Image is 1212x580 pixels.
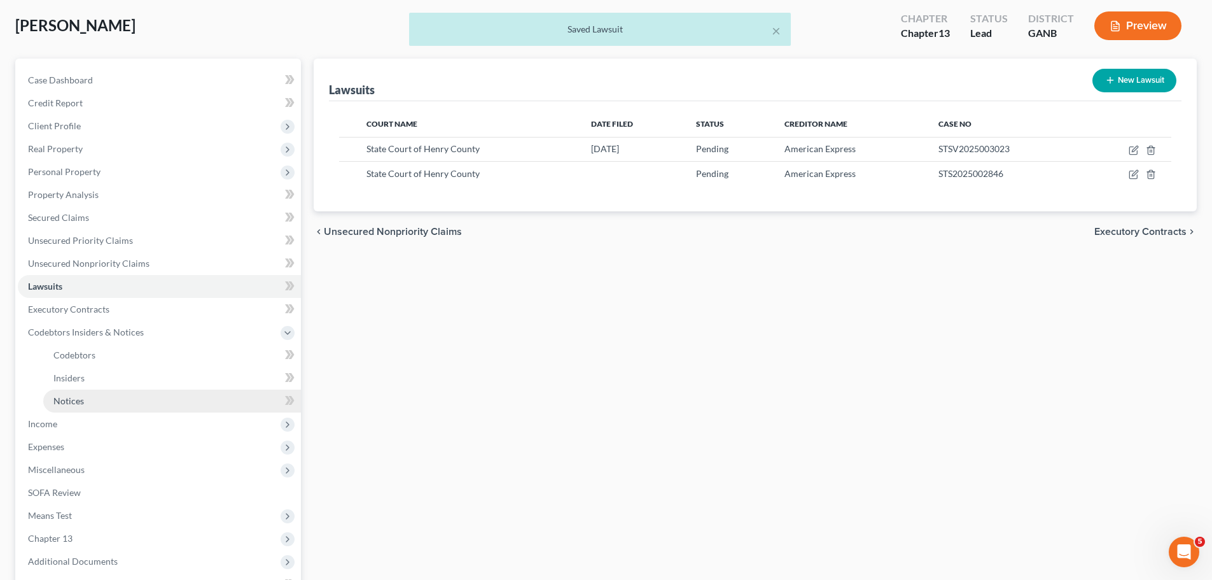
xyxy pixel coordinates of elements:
[314,227,324,237] i: chevron_left
[366,143,480,154] span: State Court of Henry County
[18,229,301,252] a: Unsecured Priority Claims
[18,69,301,92] a: Case Dashboard
[366,168,480,179] span: State Court of Henry County
[1094,227,1187,237] span: Executory Contracts
[1028,11,1074,26] div: District
[314,227,462,237] button: chevron_left Unsecured Nonpriority Claims
[28,533,73,544] span: Chapter 13
[28,510,72,521] span: Means Test
[28,304,109,315] span: Executory Contracts
[901,11,950,26] div: Chapter
[784,119,847,129] span: Creditor Name
[28,235,133,246] span: Unsecured Priority Claims
[1094,227,1197,237] button: Executory Contracts chevron_right
[938,143,1010,154] span: STSV2025003023
[1092,69,1176,92] button: New Lawsuit
[329,82,375,97] div: Lawsuits
[1187,227,1197,237] i: chevron_right
[696,168,728,179] span: Pending
[53,372,85,383] span: Insiders
[28,556,118,567] span: Additional Documents
[28,327,144,337] span: Codebtors Insiders & Notices
[696,119,724,129] span: Status
[1195,537,1205,547] span: 5
[772,23,781,38] button: ×
[970,11,1008,26] div: Status
[18,206,301,229] a: Secured Claims
[28,143,83,154] span: Real Property
[28,97,83,108] span: Credit Report
[28,74,93,85] span: Case Dashboard
[18,252,301,275] a: Unsecured Nonpriority Claims
[1169,537,1199,567] iframe: Intercom live chat
[366,119,417,129] span: Court Name
[419,23,781,36] div: Saved Lawsuit
[43,344,301,367] a: Codebtors
[696,143,728,154] span: Pending
[28,166,101,177] span: Personal Property
[28,487,81,498] span: SOFA Review
[18,183,301,206] a: Property Analysis
[18,298,301,321] a: Executory Contracts
[28,464,85,475] span: Miscellaneous
[591,143,619,154] span: [DATE]
[324,227,462,237] span: Unsecured Nonpriority Claims
[28,212,89,223] span: Secured Claims
[784,168,856,179] span: American Express
[18,275,301,298] a: Lawsuits
[28,120,81,131] span: Client Profile
[784,143,856,154] span: American Express
[28,441,64,452] span: Expenses
[1094,11,1181,40] button: Preview
[938,168,1003,179] span: STS2025002846
[43,367,301,390] a: Insiders
[43,390,301,413] a: Notices
[591,119,633,129] span: Date Filed
[938,119,972,129] span: Case No
[28,281,62,292] span: Lawsuits
[28,258,150,269] span: Unsecured Nonpriority Claims
[28,189,99,200] span: Property Analysis
[53,350,95,360] span: Codebtors
[28,418,57,429] span: Income
[18,92,301,115] a: Credit Report
[18,481,301,504] a: SOFA Review
[53,395,84,406] span: Notices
